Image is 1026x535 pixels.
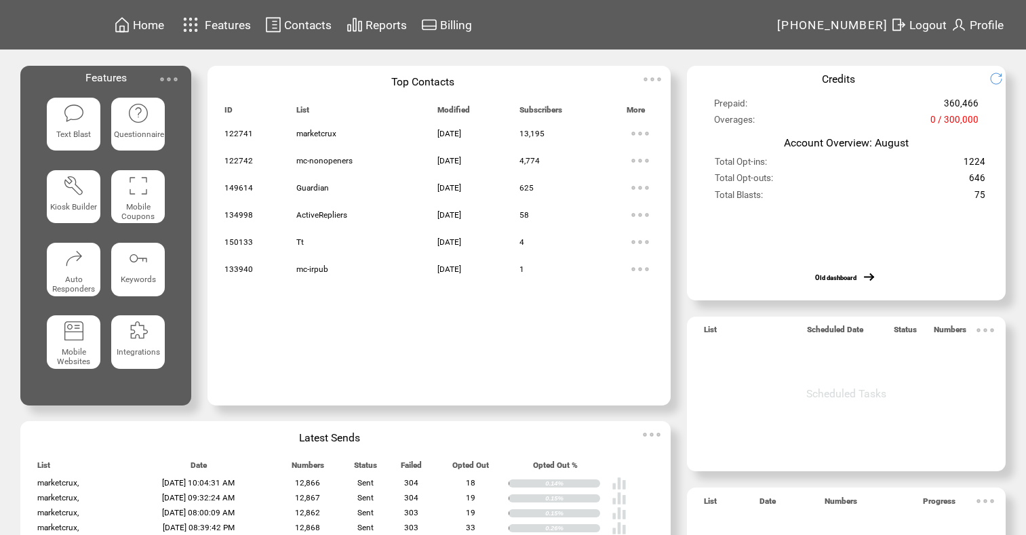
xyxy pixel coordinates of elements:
[354,460,377,476] span: Status
[162,493,235,502] span: [DATE] 09:32:24 AM
[57,347,90,366] span: Mobile Websites
[205,18,251,32] span: Features
[949,14,1006,35] a: Profile
[437,105,470,121] span: Modified
[519,129,545,138] span: 13,195
[612,491,627,506] img: poll%20-%20white.svg
[421,16,437,33] img: creidtcard.svg
[627,201,654,229] img: ellypsis.svg
[191,460,207,476] span: Date
[155,66,182,93] img: ellypsis.svg
[292,460,324,476] span: Numbers
[639,66,666,93] img: ellypsis.svg
[404,523,418,532] span: 303
[224,156,253,165] span: 122742
[47,315,100,377] a: Mobile Websites
[890,16,907,33] img: exit.svg
[934,325,966,340] span: Numbers
[519,183,534,193] span: 625
[404,508,418,517] span: 303
[715,190,763,206] span: Total Blasts:
[437,237,461,247] span: [DATE]
[627,229,654,256] img: ellypsis.svg
[545,479,600,488] div: 0.14%
[63,175,85,197] img: tool%201.svg
[133,18,164,32] span: Home
[111,315,165,377] a: Integrations
[127,247,149,269] img: keywords.svg
[627,105,645,121] span: More
[519,264,524,274] span: 1
[759,496,776,512] span: Date
[37,508,79,517] span: marketcrux,
[545,524,600,532] div: 0.26%
[296,105,309,121] span: List
[357,508,374,517] span: Sent
[894,325,917,340] span: Status
[972,488,999,515] img: ellypsis.svg
[63,247,85,269] img: auto-responders.svg
[114,130,164,139] span: Questionnaire
[519,210,529,220] span: 58
[347,16,363,33] img: chart.svg
[825,496,857,512] span: Numbers
[295,508,320,517] span: 12,862
[224,183,253,193] span: 149614
[357,478,374,488] span: Sent
[111,170,165,232] a: Mobile Coupons
[807,325,863,340] span: Scheduled Date
[972,317,999,344] img: ellypsis.svg
[777,18,888,32] span: [PHONE_NUMBER]
[627,174,654,201] img: ellypsis.svg
[519,105,562,121] span: Subscribers
[121,202,155,221] span: Mobile Coupons
[121,275,156,284] span: Keywords
[296,210,347,220] span: ActiveRepliers
[437,156,461,165] span: [DATE]
[295,523,320,532] span: 12,868
[923,496,955,512] span: Progress
[296,156,353,165] span: mc-nonopeners
[265,16,281,33] img: contacts.svg
[224,129,253,138] span: 122741
[357,493,374,502] span: Sent
[47,243,100,304] a: Auto Responders
[63,102,85,124] img: text-blast.svg
[296,264,328,274] span: mc-irpub
[519,156,540,165] span: 4,774
[909,18,947,32] span: Logout
[357,523,374,532] span: Sent
[117,347,160,357] span: Integrations
[704,325,717,340] span: List
[85,71,127,84] span: Features
[56,130,91,139] span: Text Blast
[714,98,747,115] span: Prepaid:
[714,115,755,131] span: Overages:
[404,493,418,502] span: 304
[612,476,627,491] img: poll%20-%20white.svg
[822,73,855,85] span: Credits
[295,478,320,488] span: 12,866
[888,14,949,35] a: Logout
[951,16,967,33] img: profile.svg
[224,237,253,247] span: 150133
[437,183,461,193] span: [DATE]
[930,115,979,131] span: 0 / 300,000
[163,523,235,532] span: [DATE] 08:39:42 PM
[519,237,524,247] span: 4
[437,210,461,220] span: [DATE]
[466,523,475,532] span: 33
[627,147,654,174] img: ellypsis.svg
[127,102,149,124] img: questionnaire.svg
[263,14,334,35] a: Contacts
[162,478,235,488] span: [DATE] 10:04:31 AM
[47,98,100,159] a: Text Blast
[704,496,717,512] span: List
[970,18,1004,32] span: Profile
[452,460,489,476] span: Opted Out
[806,387,886,400] span: Scheduled Tasks
[612,506,627,521] img: poll%20-%20white.svg
[419,14,474,35] a: Billing
[37,478,79,488] span: marketcrux,
[296,237,304,247] span: Tt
